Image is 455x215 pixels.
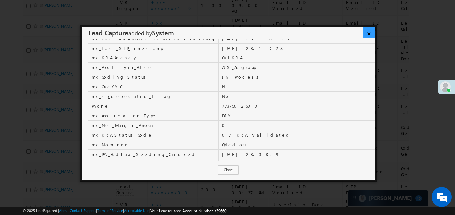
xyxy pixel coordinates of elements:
span: © 2025 LeadSquared | | | | | [23,208,226,214]
span: added by [128,29,152,37]
span: Your Leadsquared Account Number is [150,208,226,213]
h3: Lead Capture System [88,27,375,39]
td: mx_Coding_Status [88,72,219,82]
td: No [219,91,383,101]
td: Opted-out [219,140,383,149]
a: Contact Support [70,208,96,213]
td: N [219,82,383,91]
td: mx_Nominee [88,140,219,149]
a: About [59,208,69,213]
td: AIS_Adgroup [219,62,383,72]
img: d_60004797649_company_0_60004797649 [11,35,28,44]
button: Close [218,165,239,175]
td: mx_Selfie_Timestamp [88,159,219,168]
td: [DATE] 23:14:28 [219,43,383,53]
td: mx_OneKYC [88,82,219,91]
td: Phone [88,101,219,111]
td: mx_KRA_Status_Code [88,130,219,140]
a: Terms of Service [97,208,123,213]
td: 7737502600 [219,101,383,111]
td: CVLKRA [219,53,383,62]
td: In Process [219,72,383,82]
em: Start Chat [91,167,121,176]
td: [DATE] 23:08:44 [219,149,383,159]
td: mx_KRA_Agency [88,53,219,62]
td: mx_Appsflyer_Adset [88,62,219,72]
a: Acceptable Use [124,208,149,213]
td: mx_Application_Type [88,111,219,120]
span: 39660 [216,208,226,213]
td: mx_Net_Margin_Amount [88,120,219,130]
td: mx_sp_deprecated_flag [88,91,219,101]
td: 0 [219,120,383,130]
td: DIY [219,111,383,120]
td: mx_Last_STP_Timestamp [88,43,219,53]
div: Chat with us now [35,35,112,44]
td: mx_PAN_Aadhaar_Seeding_Checked [88,149,219,159]
div: Minimize live chat window [109,3,125,19]
td: 07 KRA Validated [219,130,383,140]
a: × [363,27,375,38]
td: [DATE] 23:14:30 [219,159,383,168]
textarea: Type your message and hit 'Enter' [9,61,122,161]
